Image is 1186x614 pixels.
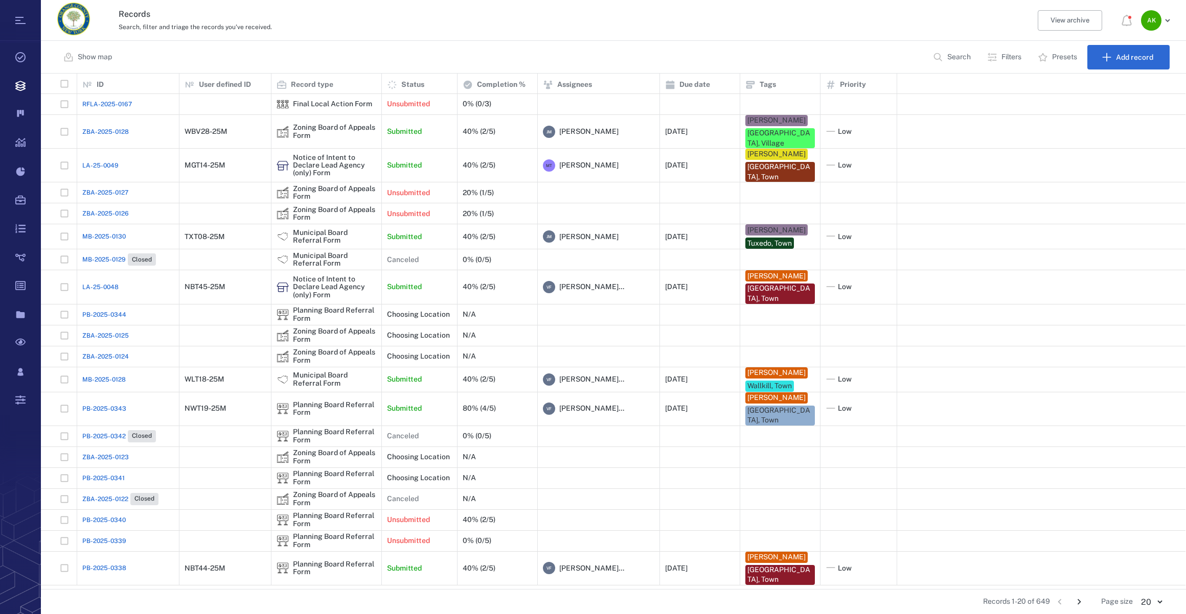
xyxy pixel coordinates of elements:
img: icon Zoning Board of Appeals Form [277,493,289,505]
div: N/A [463,311,476,318]
div: 0% (0/5) [463,256,491,264]
div: Zoning Board of Appeals Form [293,449,376,465]
p: Submitted [387,232,422,242]
img: Orange County Planning Department logo [57,3,90,35]
span: Low [838,282,852,292]
span: Page size [1101,597,1133,607]
a: MB-2025-0129Closed [82,253,156,266]
a: ZBA-2025-0128 [82,127,129,136]
div: V F [543,562,555,574]
div: J M [543,230,555,243]
button: View archive [1038,10,1102,31]
div: 40% (2/5) [463,161,495,169]
img: icon Final Local Action Form [277,98,289,110]
div: MGT14-25M [185,161,225,169]
div: [GEOGRAPHIC_DATA], Town [747,284,813,303]
div: Planning Board Referral Form [277,472,289,484]
p: Assignees [557,80,592,90]
span: LA-25-0049 [82,161,119,170]
div: A K [1141,10,1161,31]
a: Go home [57,3,90,39]
div: [PERSON_NAME] [747,552,806,562]
h3: Records [119,8,839,20]
a: PB-2025-0339 [82,536,126,546]
div: Notice of Intent to Declare Lead Agency (only) Form [277,159,289,172]
a: PB-2025-0338 [82,563,126,573]
div: V F [543,373,555,386]
div: [PERSON_NAME] [747,271,806,281]
span: ZBA-2025-0122 [82,494,128,504]
div: Planning Board Referral Form [293,306,376,322]
img: icon Planning Board Referral Form [277,403,289,415]
p: Tags [760,80,776,90]
div: Zoning Board of Appeals Form [277,451,289,463]
p: Record type [291,80,333,90]
div: Municipal Board Referral Form [293,229,376,245]
img: icon Municipal Board Referral Form [277,373,289,386]
div: Planning Board Referral Form [277,309,289,321]
div: Zoning Board of Appeals Form [293,348,376,364]
div: Zoning Board of Appeals Form [277,493,289,505]
p: Choosing Location [387,351,450,362]
div: N/A [463,495,476,503]
div: 40% (2/5) [463,564,495,572]
span: PB-2025-0341 [82,474,125,483]
a: ZBA-2025-0126 [82,209,129,218]
div: 40% (2/5) [463,375,495,383]
span: Closed [130,432,154,440]
div: Municipal Board Referral Form [293,252,376,268]
img: icon Zoning Board of Appeals Form [277,186,289,199]
img: icon Zoning Board of Appeals Form [277,126,289,138]
div: [GEOGRAPHIC_DATA], Town [747,565,813,585]
span: [PERSON_NAME]... [559,282,624,292]
p: Submitted [387,404,422,414]
span: Low [838,404,852,414]
div: J M [543,126,555,138]
div: [DATE] [665,375,688,383]
img: icon Planning Board Referral Form [277,562,289,574]
div: 20 [1133,596,1170,608]
div: V F [543,281,555,293]
div: [PERSON_NAME] [747,368,806,378]
div: 40% (2/5) [463,516,495,524]
div: Zoning Board of Appeals Form [277,207,289,220]
span: MB-2025-0130 [82,232,126,241]
img: icon Planning Board Referral Form [277,535,289,547]
img: icon Planning Board Referral Form [277,514,289,526]
div: Final Local Action Form [277,98,289,110]
div: Zoning Board of Appeals Form [293,206,376,222]
div: Planning Board Referral Form [293,401,376,417]
span: ZBA-2025-0123 [82,453,129,462]
div: Final Local Action Form [293,100,372,108]
div: Notice of Intent to Declare Lead Agency (only) Form [293,275,376,299]
div: 20% (1/5) [463,189,494,197]
div: Municipal Board Referral Form [293,371,376,387]
span: LA-25-0048 [82,282,119,292]
div: 40% (2/5) [463,283,495,291]
div: NWT19-25M [185,405,226,412]
span: ZBA-2025-0125 [82,331,129,340]
a: RFLA-2025-0167 [82,100,132,109]
span: Search, filter and triage the records you've received. [119,23,272,31]
div: Municipal Board Referral Form [277,373,289,386]
div: Planning Board Referral Form [293,512,376,528]
div: Zoning Board of Appeals Form [277,329,289,342]
span: ZBA-2025-0127 [82,188,128,197]
p: Submitted [387,282,422,292]
p: Filters [1001,52,1021,62]
a: PB-2025-0343 [82,404,126,413]
p: Unsubmitted [387,209,430,219]
button: Filters [981,45,1030,69]
div: 40% (2/5) [463,233,495,241]
span: Low [838,232,852,242]
div: Planning Board Referral Form [293,533,376,549]
button: AK [1141,10,1174,31]
div: TXT08-25M [185,233,225,241]
span: [PERSON_NAME]... [559,374,624,385]
div: Zoning Board of Appeals Form [293,327,376,343]
button: Presets [1032,45,1085,69]
span: ZBA-2025-0124 [82,352,129,361]
p: Canceled [387,255,419,265]
div: Zoning Board of Appeals Form [293,491,376,507]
